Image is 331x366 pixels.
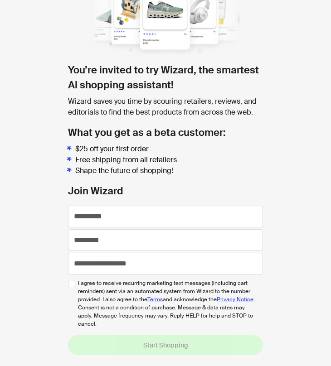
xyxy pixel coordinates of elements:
[78,279,256,328] span: I agree to receive recurring marketing text messages (including cart reminders) sent via an autom...
[75,154,263,165] li: Free shipping from all retailers
[68,335,263,355] button: Start Shopping
[68,96,263,118] div: Wizard saves you time by scouring retailers, reviews, and editorials to find the best products fr...
[75,165,263,176] li: Shape the future of shopping!
[217,296,253,303] a: Privacy Notice
[147,296,163,303] a: Terms
[75,144,263,154] li: $25 off your first order
[68,125,263,140] h2: What you get as a beta customer:
[68,183,263,198] h2: Join Wizard
[68,63,263,92] h1: You’re invited to try Wizard, the smartest AI shopping assistant!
